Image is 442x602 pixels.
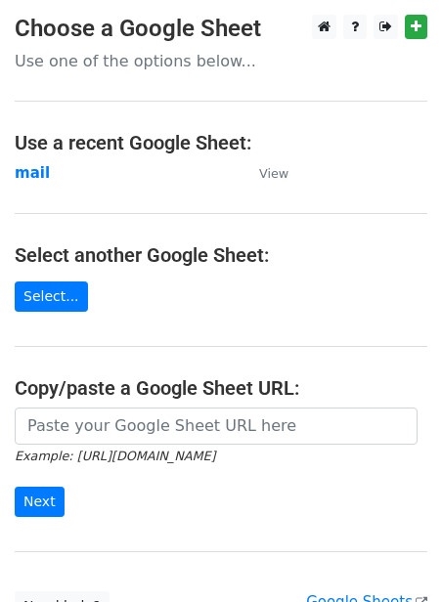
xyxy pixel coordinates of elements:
h4: Select another Google Sheet: [15,243,427,267]
input: Next [15,487,65,517]
h4: Use a recent Google Sheet: [15,131,427,154]
small: Example: [URL][DOMAIN_NAME] [15,449,215,463]
h3: Choose a Google Sheet [15,15,427,43]
h4: Copy/paste a Google Sheet URL: [15,376,427,400]
p: Use one of the options below... [15,51,427,71]
a: Select... [15,281,88,312]
input: Paste your Google Sheet URL here [15,408,418,445]
small: View [259,166,288,181]
a: mail [15,164,50,182]
a: View [240,164,288,182]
